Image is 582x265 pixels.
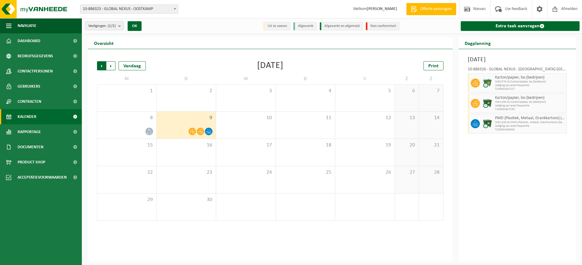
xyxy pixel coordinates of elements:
span: 14 [422,115,440,121]
span: 5 [338,88,392,94]
span: 22 [100,169,153,176]
span: 21 [422,142,440,149]
td: D [276,73,336,84]
span: Vorige [97,61,106,70]
count: (2/2) [108,24,116,28]
td: Z [395,73,419,84]
span: WB-1100-CU PMD (Plastiek, Metaal, Drankkartons) (bedrijven) [495,121,565,124]
td: Z [419,73,443,84]
span: 24 [219,169,273,176]
span: Contracten [18,94,41,109]
span: 6 [398,88,416,94]
span: 11 [279,115,332,121]
span: 1 [100,88,153,94]
span: 18 [279,142,332,149]
td: D [157,73,216,84]
span: 13 [398,115,416,121]
span: 30 [160,196,213,203]
span: WB-0770-CU karton/papier, los (bedrijven) [495,80,565,84]
h2: Dagplanning [459,37,497,49]
li: Afgewerkt en afgemeld [320,22,363,30]
a: Extra taak aanvragen [461,21,580,31]
span: T250001847230 [495,108,565,111]
button: OK [128,21,142,31]
span: 27 [398,169,416,176]
span: 28 [422,169,440,176]
span: T250001845943 [495,128,565,132]
span: 16 [160,142,213,149]
li: Non-conformiteit [366,22,400,30]
span: 19 [338,142,392,149]
span: 2 [160,88,213,94]
span: Offerte aanvragen [419,6,453,12]
span: 10 [219,115,273,121]
span: Contactpersonen [18,64,53,79]
span: 10-886323 - GLOBAL NEXUS - OOSTKAMP [80,5,178,14]
img: WB-1100-CU [483,99,492,108]
span: PMD (Plastiek, Metaal, Drankkartons) (bedrijven) [495,116,565,121]
span: 3 [219,88,273,94]
li: Uit te voeren [263,22,290,30]
span: Navigatie [18,18,36,33]
span: 17 [219,142,273,149]
span: Product Shop [18,155,45,170]
img: WB-0770-CU [483,79,492,88]
span: T250001847227 [495,87,565,91]
span: 8 [100,115,153,121]
span: 15 [100,142,153,149]
span: 9 [160,115,213,121]
span: 25 [279,169,332,176]
a: Print [423,61,443,70]
img: WB-1100-CU [483,119,492,128]
span: Acceptatievoorwaarden [18,170,67,185]
span: Bedrijfsgegevens [18,49,53,64]
span: 12 [338,115,392,121]
span: Volgende [106,61,115,70]
span: Print [428,64,439,69]
span: 10-886323 - GLOBAL NEXUS - OOSTKAMP [80,5,178,13]
span: 7 [422,88,440,94]
span: Kalender [18,109,36,124]
span: Vestigingen [88,22,116,31]
h3: [DATE] [468,55,567,64]
span: WB-1100-CU karton/papier, los (bedrijven) [495,100,565,104]
span: 26 [338,169,392,176]
span: Lediging op vaste frequentie [495,124,565,128]
li: Afgewerkt [293,22,317,30]
span: 29 [100,196,153,203]
span: Documenten [18,139,43,155]
td: V [335,73,395,84]
strong: [PERSON_NAME] [367,7,397,11]
span: 4 [279,88,332,94]
a: Offerte aanvragen [406,3,456,15]
span: Karton/papier, los (bedrijven) [495,96,565,100]
span: 23 [160,169,213,176]
span: 20 [398,142,416,149]
span: Karton/papier, los (bedrijven) [495,75,565,80]
div: 10-886326 - GLOBAL NEXUS - [GEOGRAPHIC_DATA]-[GEOGRAPHIC_DATA] [468,67,567,73]
span: Gebruikers [18,79,40,94]
span: Dashboard [18,33,40,49]
td: M [97,73,157,84]
span: Lediging op vaste frequentie [495,84,565,87]
h2: Overzicht [88,37,120,49]
div: [DATE] [257,61,283,70]
td: W [216,73,276,84]
button: Vestigingen(2/2) [85,21,124,30]
span: Rapportage [18,124,41,139]
div: Vandaag [119,61,146,70]
span: Lediging op vaste frequentie [495,104,565,108]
